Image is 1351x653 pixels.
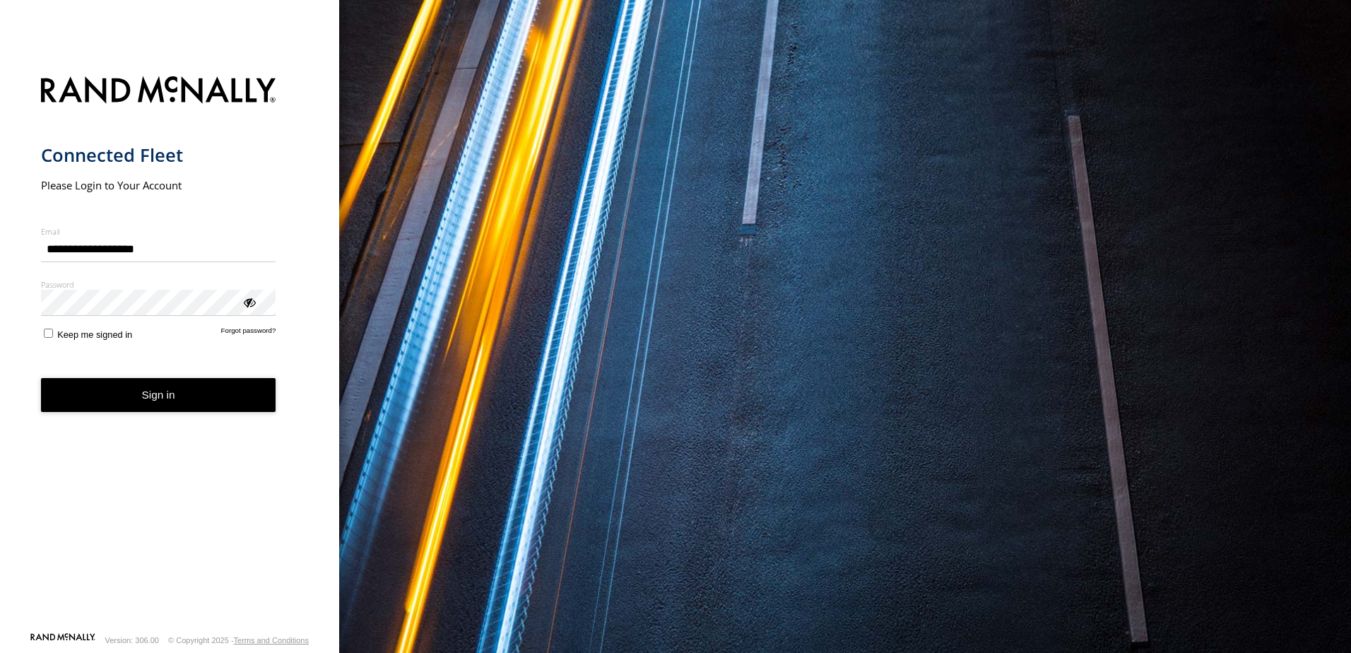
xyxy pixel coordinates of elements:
form: main [41,68,299,632]
div: Version: 306.00 [105,636,159,645]
img: Rand McNally [41,73,276,110]
h1: Connected Fleet [41,143,276,167]
button: Sign in [41,378,276,413]
a: Terms and Conditions [234,636,309,645]
a: Visit our Website [30,633,95,647]
div: ViewPassword [242,295,256,309]
a: Forgot password? [221,326,276,340]
input: Keep me signed in [44,329,53,338]
label: Email [41,226,276,237]
div: © Copyright 2025 - [168,636,309,645]
label: Password [41,279,276,290]
h2: Please Login to Your Account [41,178,276,192]
span: Keep me signed in [57,329,132,340]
